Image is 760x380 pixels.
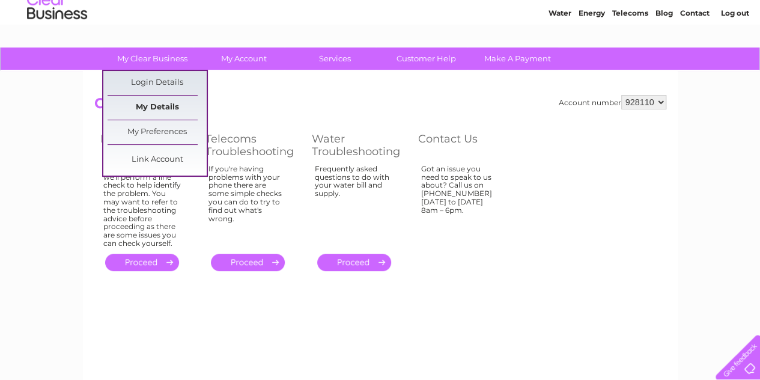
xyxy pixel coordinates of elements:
a: Log out [720,51,749,60]
a: . [105,254,179,271]
th: Telecoms Troubleshooting [199,129,306,161]
a: Water [549,51,571,60]
a: . [317,254,391,271]
th: Contact Us [412,129,517,161]
a: Telecoms [612,51,648,60]
th: Log Fault [94,129,199,161]
h2: Customer Help [94,95,666,118]
a: Link Account [108,148,207,172]
a: My Account [194,47,293,70]
a: 0333 014 3131 [534,6,616,21]
th: Water Troubleshooting [306,129,412,161]
a: Customer Help [377,47,476,70]
a: My Details [108,96,207,120]
a: Blog [655,51,673,60]
a: Contact [680,51,710,60]
a: . [211,254,285,271]
a: My Clear Business [103,47,202,70]
a: Energy [579,51,605,60]
a: Login Details [108,71,207,95]
a: Services [285,47,385,70]
div: Got an issue you need to speak to us about? Call us on [PHONE_NUMBER] [DATE] to [DATE] 8am – 6pm. [421,165,499,243]
img: logo.png [26,31,88,68]
div: Clear Business is a trading name of Verastar Limited (registered in [GEOGRAPHIC_DATA] No. 3667643... [97,7,664,58]
div: In order to log a fault we'll perform a line check to help identify the problem. You may want to ... [103,165,181,248]
div: Account number [559,95,666,109]
a: Make A Payment [468,47,567,70]
div: If you're having problems with your phone there are some simple checks you can do to try to find ... [208,165,288,243]
a: My Preferences [108,120,207,144]
div: Frequently asked questions to do with your water bill and supply. [315,165,394,243]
